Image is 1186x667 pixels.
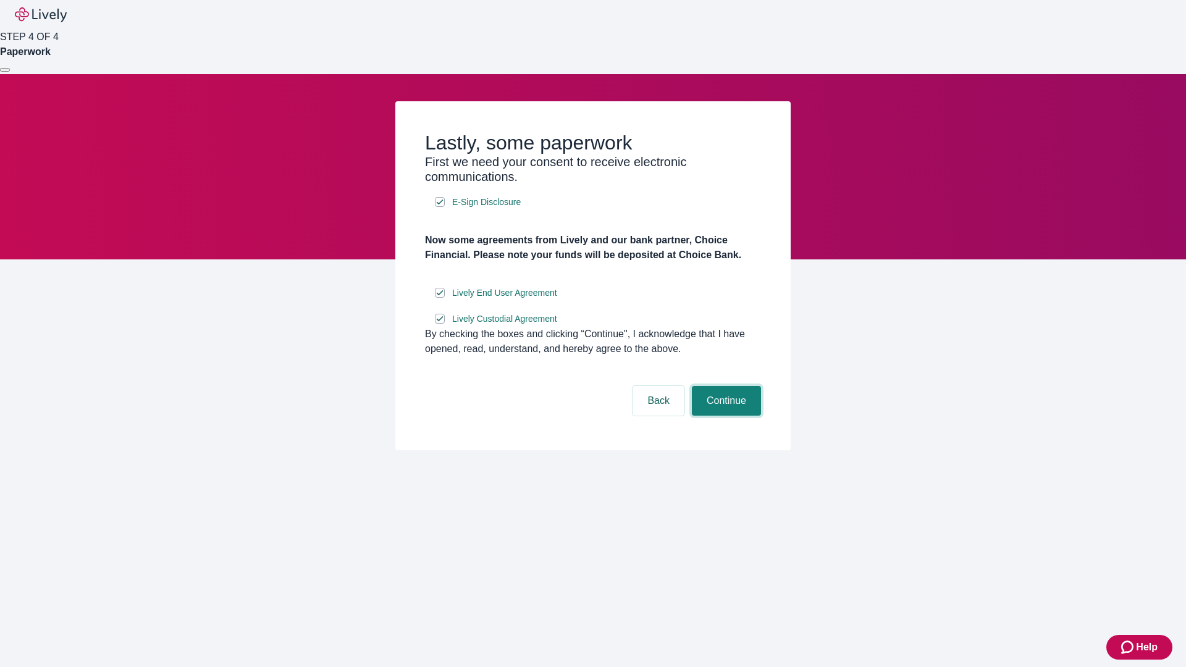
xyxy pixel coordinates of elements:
h3: First we need your consent to receive electronic communications. [425,154,761,184]
img: Lively [15,7,67,22]
svg: Zendesk support icon [1121,640,1136,655]
a: e-sign disclosure document [450,311,560,327]
span: Lively Custodial Agreement [452,313,557,325]
span: Lively End User Agreement [452,287,557,300]
h4: Now some agreements from Lively and our bank partner, Choice Financial. Please note your funds wi... [425,233,761,262]
button: Back [633,386,684,416]
span: Help [1136,640,1158,655]
button: Continue [692,386,761,416]
span: E-Sign Disclosure [452,196,521,209]
div: By checking the boxes and clicking “Continue", I acknowledge that I have opened, read, understand... [425,327,761,356]
h2: Lastly, some paperwork [425,131,761,154]
a: e-sign disclosure document [450,285,560,301]
button: Zendesk support iconHelp [1106,635,1172,660]
a: e-sign disclosure document [450,195,523,210]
